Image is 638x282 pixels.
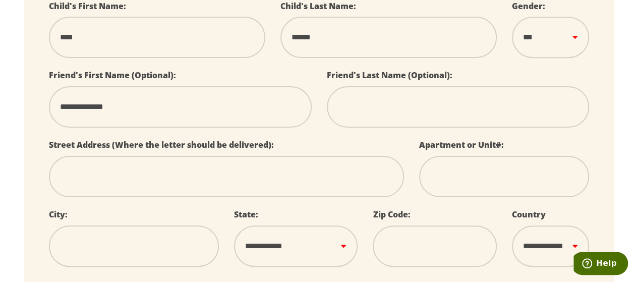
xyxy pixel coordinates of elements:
[573,252,628,277] iframe: Opens a widget where you can find more information
[512,209,546,220] label: Country
[373,209,410,220] label: Zip Code:
[327,70,452,81] label: Friend's Last Name (Optional):
[234,209,258,220] label: State:
[280,1,356,12] label: Child's Last Name:
[49,70,176,81] label: Friend's First Name (Optional):
[512,1,545,12] label: Gender:
[49,209,68,220] label: City:
[49,1,126,12] label: Child's First Name:
[49,139,274,150] label: Street Address (Where the letter should be delivered):
[419,139,504,150] label: Apartment or Unit#:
